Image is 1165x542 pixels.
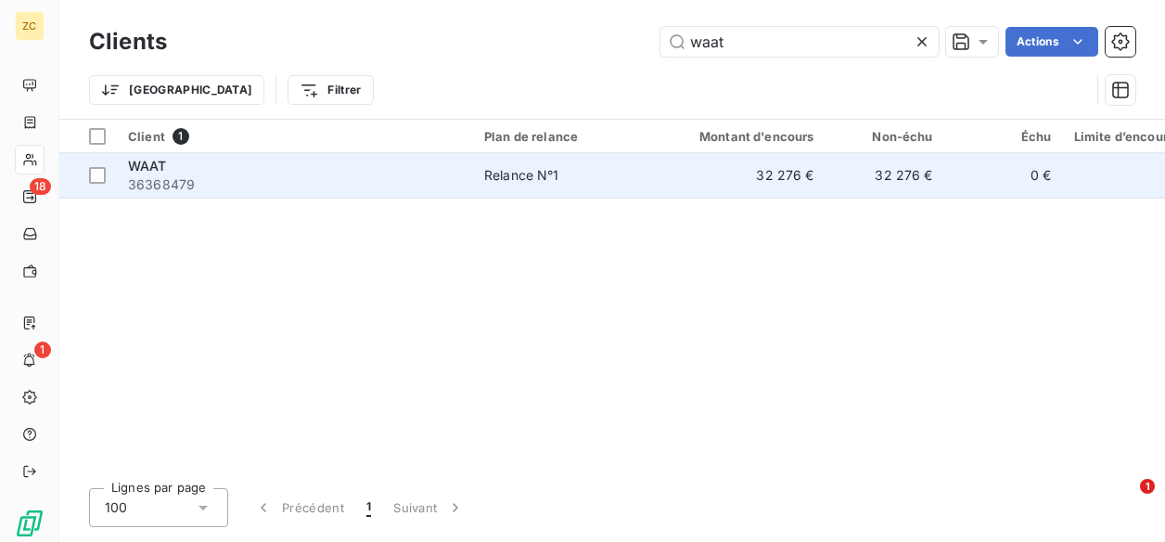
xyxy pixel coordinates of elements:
div: Non-échu [837,129,933,144]
span: 1 [34,342,51,358]
span: 1 [1140,479,1155,494]
h3: Clients [89,25,167,58]
td: 0 € [944,153,1063,198]
button: Filtrer [288,75,373,105]
input: Rechercher [660,27,939,57]
img: Logo LeanPay [15,509,45,538]
td: 32 276 € [826,153,944,198]
div: Échu [955,129,1052,144]
button: Suivant [382,488,476,527]
span: 1 [366,498,371,517]
td: 32 276 € [666,153,826,198]
button: Actions [1005,27,1098,57]
span: Client [128,129,165,144]
iframe: Intercom live chat [1102,479,1146,523]
span: 100 [105,498,127,517]
div: Relance N°1 [484,166,559,185]
div: Plan de relance [484,129,655,144]
span: 18 [30,178,51,195]
div: ZC [15,11,45,41]
span: 36368479 [128,175,462,194]
span: 1 [173,128,189,145]
div: Montant d'encours [677,129,814,144]
button: [GEOGRAPHIC_DATA] [89,75,264,105]
span: WAAT [128,158,167,174]
button: 1 [355,488,382,527]
button: Précédent [243,488,355,527]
